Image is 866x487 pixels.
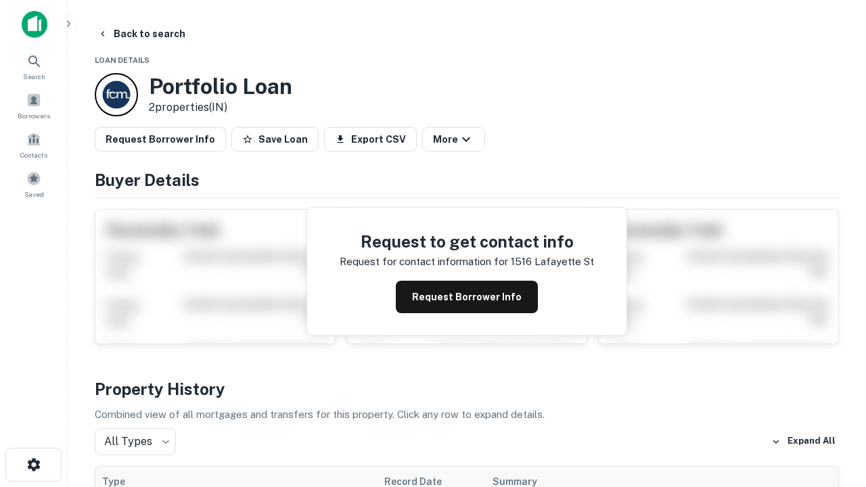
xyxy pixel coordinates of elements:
h4: Property History [95,377,839,401]
button: Request Borrower Info [396,281,538,313]
button: Request Borrower Info [95,127,226,152]
h3: Portfolio Loan [149,74,292,99]
button: Expand All [768,432,839,452]
h4: Buyer Details [95,168,839,192]
a: Saved [4,166,64,202]
button: More [422,127,485,152]
h4: Request to get contact info [340,229,594,254]
button: Export CSV [324,127,417,152]
span: Loan Details [95,56,150,64]
p: 2 properties (IN) [149,99,292,116]
a: Search [4,48,64,85]
a: Contacts [4,126,64,163]
p: 1516 lafayette st [511,254,594,270]
a: Borrowers [4,87,64,124]
p: Combined view of all mortgages and transfers for this property. Click any row to expand details. [95,407,839,423]
button: Save Loan [231,127,319,152]
p: Request for contact information for [340,254,508,270]
span: Borrowers [18,110,50,121]
span: Saved [24,189,44,200]
button: Back to search [92,22,191,46]
div: All Types [95,428,176,455]
iframe: Chat Widget [798,379,866,444]
img: capitalize-icon.png [22,11,47,38]
span: Contacts [20,149,47,160]
span: Search [23,71,45,82]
